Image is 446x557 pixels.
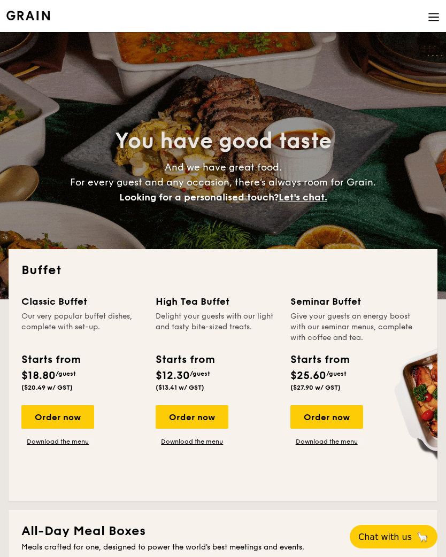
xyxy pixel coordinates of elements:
span: $18.80 [21,369,56,382]
span: $25.60 [290,369,326,382]
a: Download the menu [156,437,228,446]
div: Meals crafted for one, designed to power the world's best meetings and events. [21,542,425,553]
div: Order now [156,405,228,429]
span: /guest [326,370,347,377]
div: Starts from [290,352,349,368]
h2: Buffet [21,262,425,279]
span: /guest [56,370,76,377]
button: Chat with us🦙 [350,525,437,548]
span: And we have great food. For every guest and any occasion, there’s always room for Grain. [70,161,376,203]
h2: All-Day Meal Boxes [21,523,425,540]
img: Grain [6,11,50,20]
span: Let's chat. [279,191,327,203]
span: /guest [190,370,210,377]
div: Our very popular buffet dishes, complete with set-up. [21,311,143,343]
a: Download the menu [290,437,363,446]
a: Logotype [6,11,50,20]
span: Looking for a personalised touch? [119,191,279,203]
span: ($13.41 w/ GST) [156,384,204,391]
span: 🦙 [416,531,429,543]
div: Order now [21,405,94,429]
div: Give your guests an energy boost with our seminar menus, complete with coffee and tea. [290,311,416,343]
img: icon-hamburger-menu.db5d7e83.svg [428,11,440,23]
div: Starts from [156,352,212,368]
span: ($27.90 w/ GST) [290,384,341,391]
span: ($20.49 w/ GST) [21,384,73,391]
div: High Tea Buffet [156,294,277,309]
div: Seminar Buffet [290,294,416,309]
div: Delight your guests with our light and tasty bite-sized treats. [156,311,277,343]
div: Order now [290,405,363,429]
span: Chat with us [358,532,412,542]
span: $12.30 [156,369,190,382]
div: Classic Buffet [21,294,143,309]
div: Starts from [21,352,78,368]
a: Download the menu [21,437,94,446]
span: You have good taste [115,128,332,154]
